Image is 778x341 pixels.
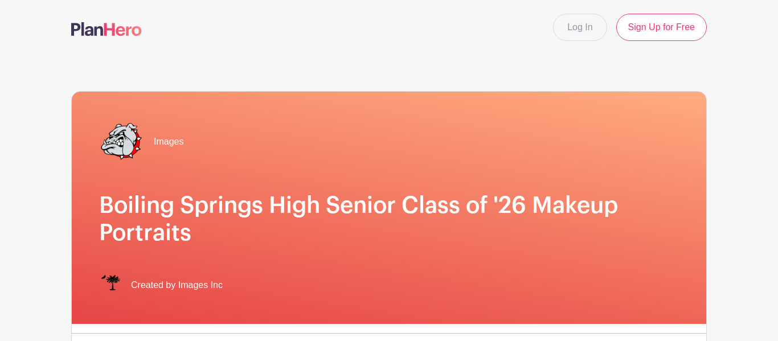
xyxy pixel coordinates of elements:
[154,135,183,149] span: Images
[553,14,607,41] a: Log In
[99,274,122,297] img: IMAGES%20logo%20transparenT%20PNG%20s.png
[71,22,142,36] img: logo-507f7623f17ff9eddc593b1ce0a138ce2505c220e1c5a4e2b4648c50719b7d32.svg
[616,14,707,41] a: Sign Up for Free
[99,192,679,246] h1: Boiling Springs High Senior Class of '26 Makeup Portraits
[99,119,145,165] img: bshs%20transp..png
[131,278,223,292] span: Created by Images Inc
